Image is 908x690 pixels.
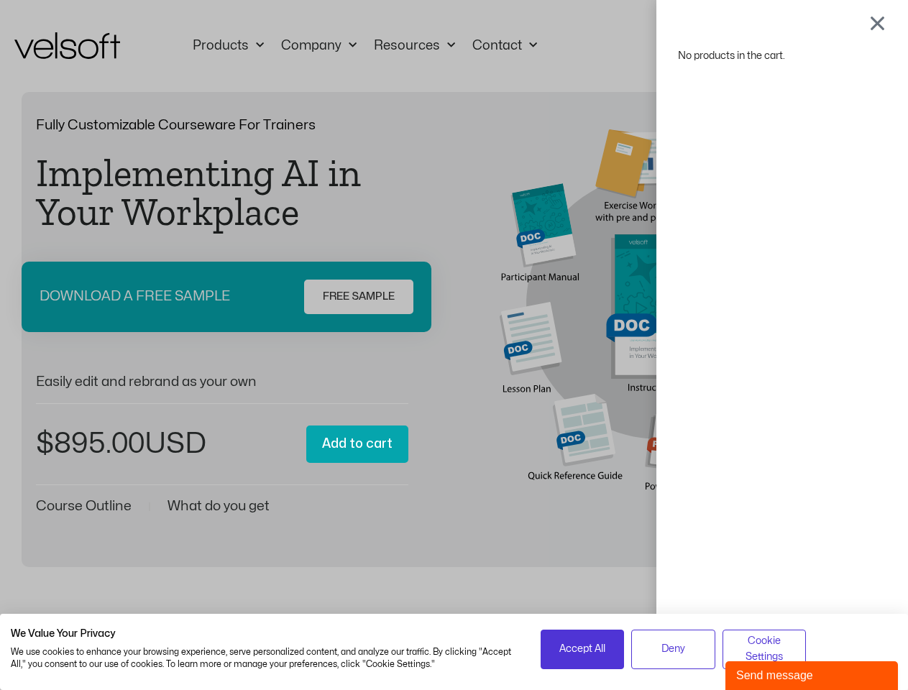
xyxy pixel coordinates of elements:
p: Easily edit and rebrand as your own [36,375,408,389]
a: Course Outline [36,500,132,513]
p: We use cookies to enhance your browsing experience, serve personalized content, and analyze our t... [11,646,519,671]
button: Adjust cookie preferences [723,630,807,669]
iframe: chat widget [725,658,901,690]
bdi: 895.00 [36,430,145,458]
button: Deny all cookies [631,630,715,669]
span: $ [36,430,54,458]
button: Add to cart [306,425,408,464]
span: Accept All [559,641,605,657]
button: Accept all cookies [541,630,625,669]
span: Cookie Settings [732,633,797,666]
span: Deny [661,641,685,657]
a: What do you get [168,500,270,513]
h2: We Value Your Privacy [11,627,519,640]
div: No products in the cart. [678,46,886,65]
